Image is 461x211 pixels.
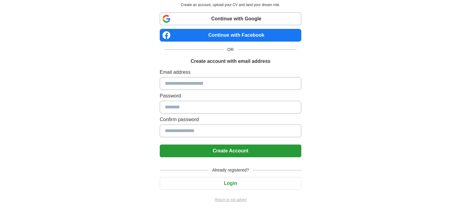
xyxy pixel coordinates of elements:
[209,167,252,173] span: Already registered?
[160,69,301,76] label: Email address
[160,197,301,202] a: Return to job advert
[160,181,301,186] a: Login
[191,58,270,65] h1: Create account with email address
[160,12,301,25] a: Continue with Google
[160,29,301,42] a: Continue with Facebook
[160,116,301,123] label: Confirm password
[160,92,301,100] label: Password
[224,46,237,53] span: OR
[160,177,301,190] button: Login
[160,145,301,157] button: Create Account
[161,2,300,8] p: Create an account, upload your CV and land your dream role.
